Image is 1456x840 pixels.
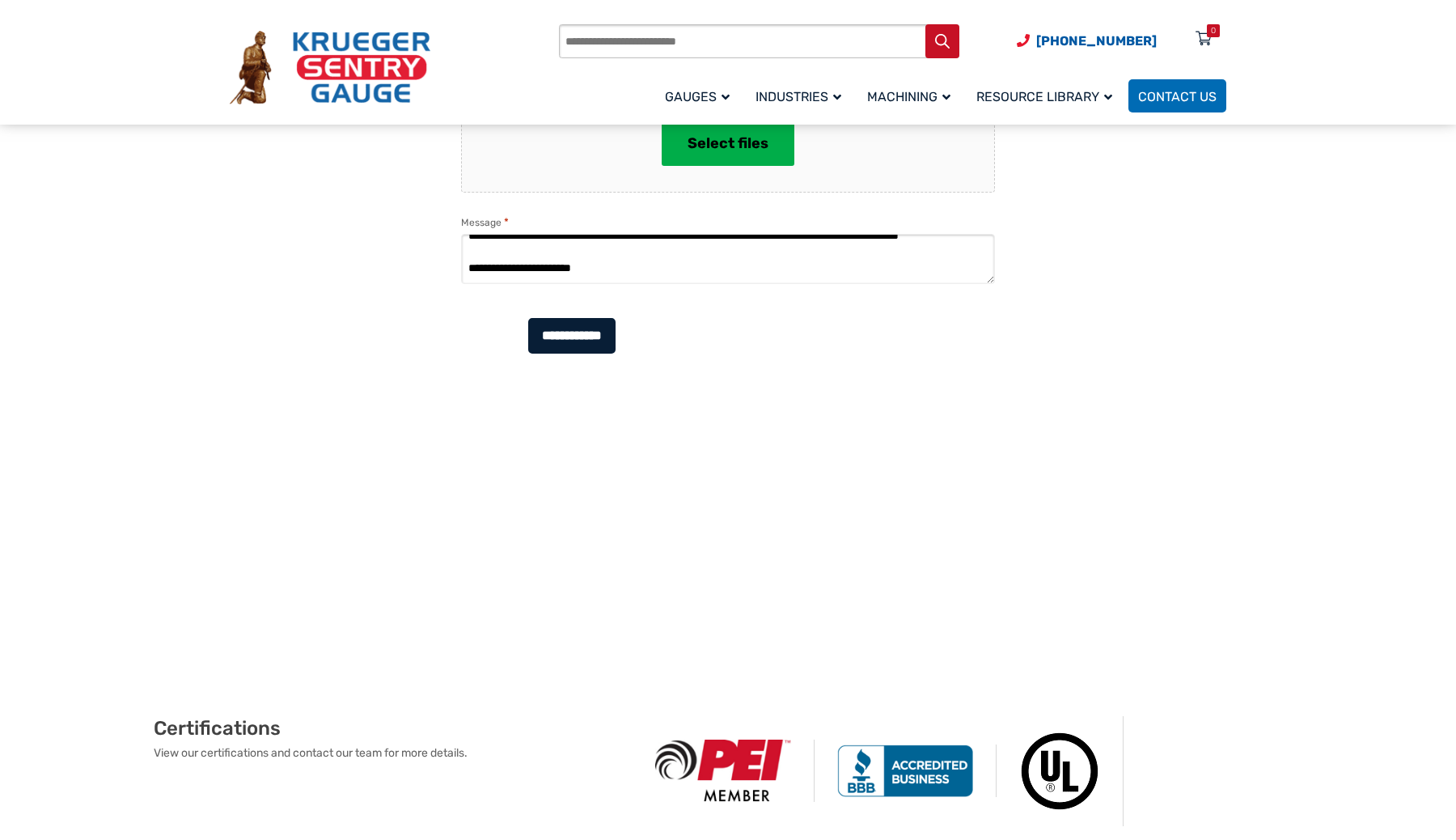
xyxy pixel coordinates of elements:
[662,121,794,166] button: select files, file
[746,77,857,115] a: Industries
[857,77,967,115] a: Machining
[867,89,950,104] span: Machining
[1017,31,1157,51] a: Phone Number (920) 434-8860
[997,716,1124,826] img: Underwriters Laboratories
[230,31,430,105] img: Krueger Sentry Gauge
[1036,33,1157,49] span: [PHONE_NUMBER]
[461,214,509,231] label: Message
[665,89,730,104] span: Gauges
[756,89,841,104] span: Industries
[633,740,815,802] img: PEI Member
[154,745,633,762] p: View our certifications and contact our team for more details.
[815,745,997,796] img: BBB
[1138,89,1217,104] span: Contact Us
[976,89,1112,104] span: Resource Library
[1128,79,1226,112] a: Contact Us
[655,77,746,115] a: Gauges
[1211,24,1216,37] div: 0
[967,77,1128,115] a: Resource Library
[154,716,633,740] h2: Certifications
